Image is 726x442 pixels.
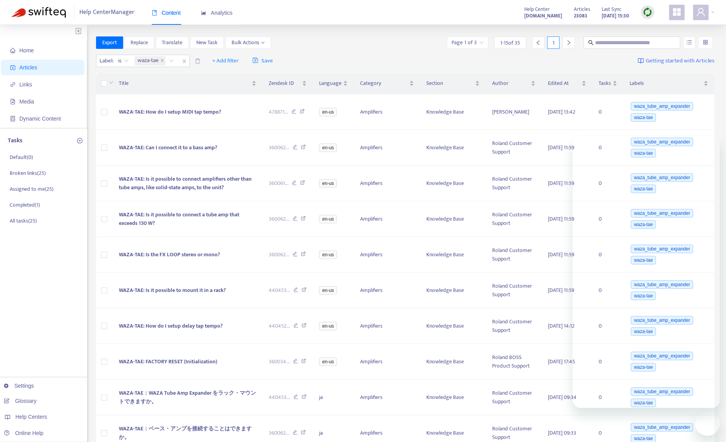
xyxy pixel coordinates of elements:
[15,414,47,420] span: Help Centers
[696,7,705,17] span: user
[588,40,594,45] span: search
[10,153,33,161] p: Default ( 0 )
[118,55,129,67] span: is
[263,73,313,94] th: Zendesk ID
[119,250,220,259] span: WAZA-TAE: Is the FX LOOP stereo or mono?
[160,59,164,63] span: close
[10,48,15,53] span: home
[4,398,36,404] a: Glossary
[631,423,693,432] span: waza_tube_amp_expander
[252,56,273,66] span: Save
[486,344,541,380] td: Roland BOSS Product Support
[79,5,134,20] span: Help Center Manager
[102,38,117,47] span: Export
[535,40,541,45] span: left
[119,321,223,330] span: WAZA-TAE: How do I setup delay tap tempo?
[500,39,520,47] span: 1 - 15 of 35
[4,383,34,389] a: Settings
[119,210,239,228] span: WAZA-TAE: Is it possible to connect a tube amp that exceeds 150 W?
[602,12,629,20] strong: [DATE] 15:30
[630,79,702,88] span: Labels
[592,73,623,94] th: Tasks
[19,116,61,122] span: Dynamic Content
[687,40,692,45] span: unordered-list
[548,286,574,295] span: [DATE] 11:59
[10,99,15,104] span: file-image
[354,237,420,273] td: Amplifiers
[319,108,337,116] span: en-us
[119,143,217,152] span: WAZA-TAE: Can I connect it to a bass amp?
[119,388,256,406] span: WAZA-TAE：WAZA Tube Amp Expander をラック・マウントできますか。
[130,38,148,47] span: Replace
[252,57,258,63] span: save
[354,94,420,130] td: Amplifiers
[269,143,289,152] span: 360062 ...
[319,143,337,152] span: en-us
[354,344,420,380] td: Amplifiers
[486,166,541,201] td: Roland Customer Support
[119,424,252,442] span: WAZA-TAE：ベース・アンプを接続することはできますか。
[119,286,226,295] span: WAZA-TAE: Is it possible to mount it in a rack?
[548,250,574,259] span: [DATE] 11:59
[548,143,574,152] span: [DATE] 11:59
[152,10,181,16] span: Content
[638,55,714,67] a: Getting started with Articles
[119,107,221,116] span: WAZA-TAE: How do I setup MIDI tap tempo?
[195,58,201,64] span: delete
[96,36,123,49] button: Export
[190,36,224,49] button: New Task
[492,79,529,88] span: Author
[548,428,576,437] span: [DATE] 09:33
[631,113,656,122] span: waza-tae
[10,82,15,87] span: link
[486,237,541,273] td: Roland Customer Support
[354,380,420,415] td: Amplifiers
[420,130,486,166] td: Knowledge Base
[547,36,560,49] div: 1
[420,166,486,201] td: Knowledge Base
[319,215,337,223] span: en-us
[134,56,166,66] span: waza-tae
[360,79,408,88] span: Category
[548,79,580,88] span: Edited At
[574,5,590,14] span: Articles
[319,286,337,295] span: en-us
[119,174,252,192] span: WAZA-TAE: Is it possible to connect amplifiers other than tube amps, like solid-state amps, to th...
[548,357,575,366] span: [DATE] 17:45
[162,38,182,47] span: Translate
[486,73,541,94] th: Author
[77,138,82,143] span: plus-circle
[12,7,66,18] img: Swifteq
[156,36,189,49] button: Translate
[313,380,354,415] td: ja
[19,64,37,71] span: Articles
[319,357,337,366] span: en-us
[638,58,644,64] img: image-link
[212,56,239,66] span: + Add filter
[232,38,265,47] span: Bulk Actions
[10,65,15,70] span: account-book
[548,214,574,223] span: [DATE] 11:59
[426,79,474,88] span: Section
[124,36,154,49] button: Replace
[486,308,541,344] td: Roland Customer Support
[201,10,206,16] span: area-chart
[247,55,279,67] button: saveSave
[269,393,290,402] span: 440453 ...
[354,73,420,94] th: Category
[152,10,157,16] span: book
[10,201,40,209] p: Completed ( 1 )
[420,201,486,237] td: Knowledge Base
[592,130,623,166] td: 0
[542,73,592,94] th: Edited At
[574,12,587,20] strong: 23083
[109,80,113,85] span: down
[420,73,486,94] th: Section
[269,429,289,437] span: 360062 ...
[486,201,541,237] td: Roland Customer Support
[623,73,714,94] th: Labels
[524,5,550,14] span: Help Center
[319,250,337,259] span: en-us
[113,73,263,94] th: Title
[19,98,34,105] span: Media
